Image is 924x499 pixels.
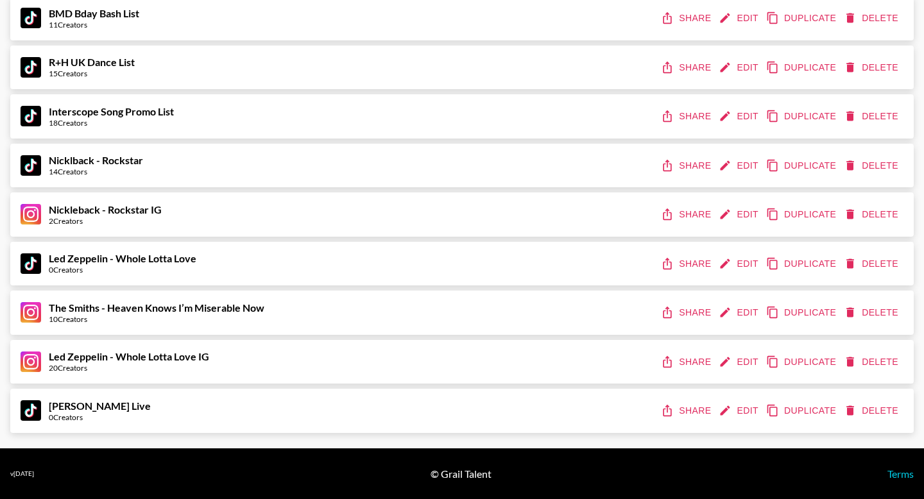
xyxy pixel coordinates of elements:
button: share [658,6,716,30]
a: Terms [887,468,914,480]
div: 11 Creators [49,20,139,30]
strong: Led Zeppelin - Whole Lotta Love IG [49,350,209,362]
img: TikTok [21,253,41,274]
strong: The Smiths - Heaven Knows I’m Miserable Now [49,301,264,314]
strong: [PERSON_NAME] Live [49,400,151,412]
div: 0 Creators [49,265,196,275]
button: duplicate [764,105,841,128]
button: edit [716,399,764,423]
button: edit [716,105,764,128]
button: share [658,154,716,178]
strong: Nicklback - Rockstar [49,154,143,166]
div: 14 Creators [49,167,143,176]
button: delete [841,350,903,374]
button: edit [716,301,764,325]
div: © Grail Talent [431,468,492,480]
button: duplicate [764,252,841,276]
button: edit [716,6,764,30]
strong: BMD Bday Bash List [49,7,139,19]
button: share [658,56,716,80]
button: delete [841,399,903,423]
img: TikTok [21,8,41,28]
button: share [658,301,716,325]
button: delete [841,105,903,128]
strong: Interscope Song Promo List [49,105,174,117]
button: delete [841,203,903,226]
button: edit [716,350,764,374]
img: TikTok [21,400,41,421]
button: delete [841,301,903,325]
button: edit [716,56,764,80]
button: delete [841,252,903,276]
button: duplicate [764,301,841,325]
button: duplicate [764,399,841,423]
img: TikTok [21,106,41,126]
button: duplicate [764,6,841,30]
div: 2 Creators [49,216,162,226]
strong: Led Zeppelin - Whole Lotta Love [49,252,196,264]
div: 18 Creators [49,118,174,128]
button: delete [841,6,903,30]
button: share [658,399,716,423]
button: delete [841,56,903,80]
strong: R+H UK Dance List [49,56,135,68]
div: 15 Creators [49,69,135,78]
div: 20 Creators [49,363,209,373]
div: 10 Creators [49,314,264,324]
button: share [658,105,716,128]
button: duplicate [764,154,841,178]
button: share [658,350,716,374]
button: share [658,252,716,276]
button: duplicate [764,203,841,226]
div: v [DATE] [10,469,34,478]
button: edit [716,252,764,276]
button: delete [841,154,903,178]
img: TikTok [21,57,41,78]
strong: Nickleback - Rockstar IG [49,203,162,216]
img: TikTok [21,155,41,176]
img: Instagram [21,351,41,372]
button: duplicate [764,350,841,374]
button: edit [716,203,764,226]
div: 0 Creators [49,412,151,422]
button: edit [716,154,764,178]
img: Instagram [21,204,41,224]
button: duplicate [764,56,841,80]
button: share [658,203,716,226]
img: Instagram [21,302,41,323]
